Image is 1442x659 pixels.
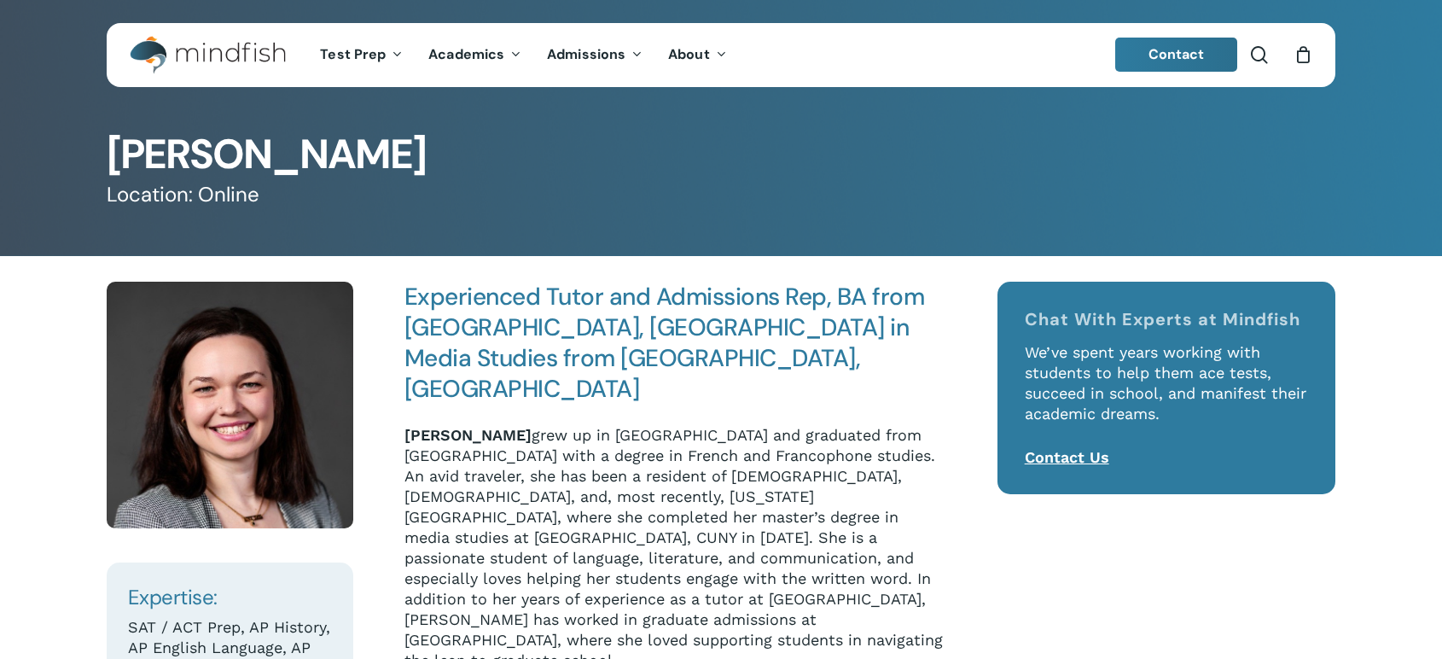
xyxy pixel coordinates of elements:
a: About [655,48,740,62]
p: We’ve spent years working with students to help them ace tests, succeed in school, and manifest t... [1025,342,1309,447]
span: Expertise: [128,584,218,610]
h4: Chat With Experts at Mindfish [1025,309,1309,329]
strong: [PERSON_NAME] [404,426,532,444]
span: About [668,45,710,63]
a: Academics [416,48,534,62]
a: Test Prep [307,48,416,62]
nav: Main Menu [307,23,739,87]
span: Contact [1148,45,1205,63]
h1: [PERSON_NAME] [107,134,1335,175]
header: Main Menu [107,23,1335,87]
a: Cart [1294,45,1312,64]
a: Contact Us [1025,448,1109,466]
a: Contact [1115,38,1238,72]
span: Test Prep [320,45,386,63]
span: Academics [428,45,504,63]
span: Admissions [547,45,625,63]
h4: Experienced Tutor and Admissions Rep, BA from [GEOGRAPHIC_DATA], [GEOGRAPHIC_DATA] in Media Studi... [404,282,949,405]
a: Admissions [534,48,655,62]
span: Location: Online [107,181,259,207]
img: SM Headshot Sophia Matuszewicz (1) [107,282,353,528]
